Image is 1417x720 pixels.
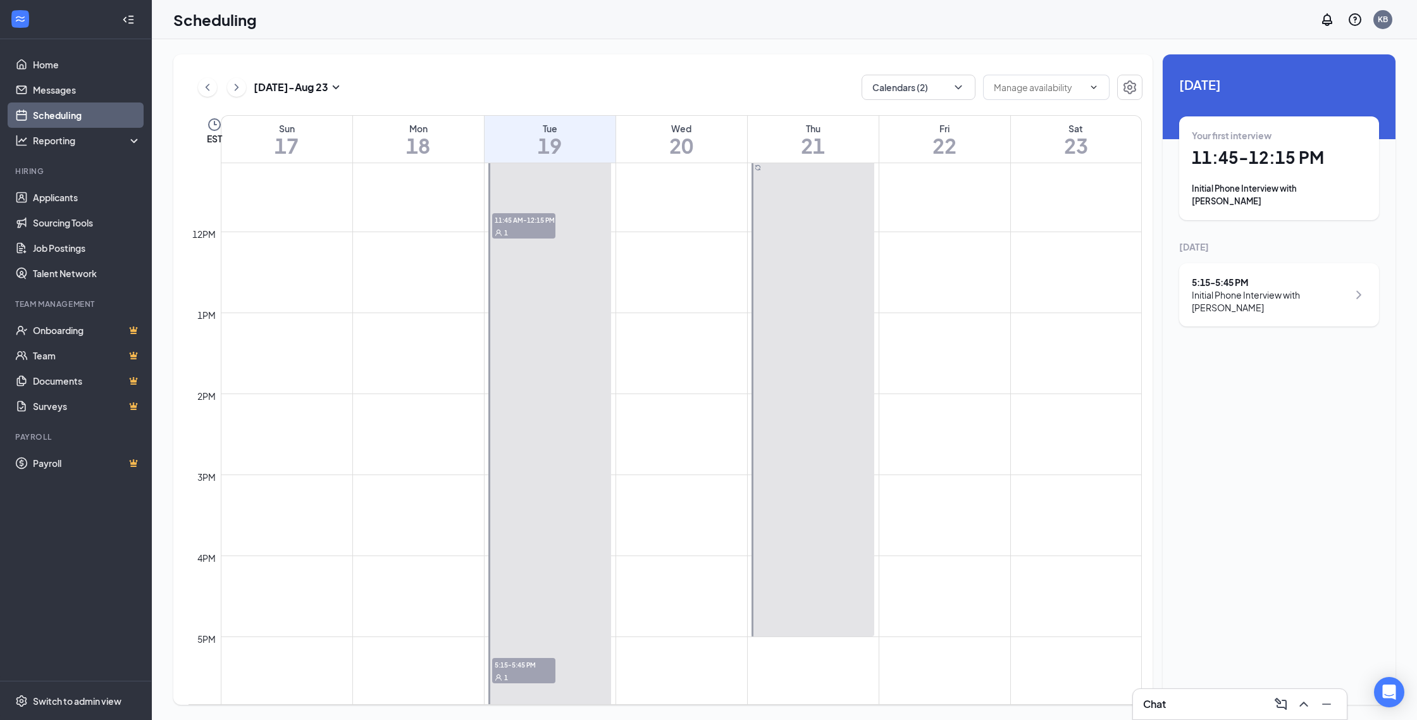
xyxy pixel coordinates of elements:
[1192,276,1348,289] div: 5:15 - 5:45 PM
[33,210,141,235] a: Sourcing Tools
[195,470,218,484] div: 3pm
[616,116,747,163] a: August 20, 2025
[254,80,328,94] h3: [DATE] - Aug 23
[353,122,484,135] div: Mon
[879,116,1010,163] a: August 22, 2025
[173,9,257,30] h1: Scheduling
[195,632,218,646] div: 5pm
[1011,122,1142,135] div: Sat
[33,343,141,368] a: TeamCrown
[616,122,747,135] div: Wed
[221,135,352,156] h1: 17
[1122,80,1137,95] svg: Settings
[33,102,141,128] a: Scheduling
[221,116,352,163] a: August 17, 2025
[1089,82,1099,92] svg: ChevronDown
[353,116,484,163] a: August 18, 2025
[1320,12,1335,27] svg: Notifications
[33,368,141,394] a: DocumentsCrown
[15,299,139,309] div: Team Management
[1011,135,1142,156] h1: 23
[195,308,218,322] div: 1pm
[1192,182,1366,208] div: Initial Phone Interview with [PERSON_NAME]
[504,673,508,682] span: 1
[879,135,1010,156] h1: 22
[879,122,1010,135] div: Fri
[195,389,218,403] div: 2pm
[755,164,761,171] svg: Sync
[33,394,141,419] a: SurveysCrown
[1192,129,1366,142] div: Your first interview
[33,77,141,102] a: Messages
[33,450,141,476] a: PayrollCrown
[485,135,616,156] h1: 19
[353,135,484,156] h1: 18
[1378,14,1388,25] div: KB
[1192,289,1348,314] div: Initial Phone Interview with [PERSON_NAME]
[33,261,141,286] a: Talent Network
[221,122,352,135] div: Sun
[1319,697,1334,712] svg: Minimize
[14,13,27,25] svg: WorkstreamLogo
[328,80,343,95] svg: SmallChevronDown
[1011,116,1142,163] a: August 23, 2025
[1271,694,1291,714] button: ComposeMessage
[207,117,222,132] svg: Clock
[1179,240,1379,253] div: [DATE]
[33,695,121,707] div: Switch to admin view
[862,75,975,100] button: Calendars (2)ChevronDown
[952,81,965,94] svg: ChevronDown
[616,135,747,156] h1: 20
[748,122,879,135] div: Thu
[201,80,214,95] svg: ChevronLeft
[207,132,222,145] span: EST
[748,135,879,156] h1: 21
[15,134,28,147] svg: Analysis
[1296,697,1311,712] svg: ChevronUp
[33,52,141,77] a: Home
[748,116,879,163] a: August 21, 2025
[1273,697,1289,712] svg: ComposeMessage
[1374,677,1404,707] div: Open Intercom Messenger
[198,78,217,97] button: ChevronLeft
[994,80,1084,94] input: Manage availability
[485,116,616,163] a: August 19, 2025
[33,235,141,261] a: Job Postings
[1179,75,1379,94] span: [DATE]
[485,122,616,135] div: Tue
[195,551,218,565] div: 4pm
[1117,75,1142,100] button: Settings
[1316,694,1337,714] button: Minimize
[504,228,508,237] span: 1
[15,166,139,177] div: Hiring
[227,78,246,97] button: ChevronRight
[492,213,555,226] span: 11:45 AM-12:15 PM
[33,185,141,210] a: Applicants
[122,13,135,26] svg: Collapse
[1143,697,1166,711] h3: Chat
[190,227,218,241] div: 12pm
[15,695,28,707] svg: Settings
[1351,287,1366,302] svg: ChevronRight
[33,134,142,147] div: Reporting
[495,674,502,681] svg: User
[1192,147,1366,168] h1: 11:45 - 12:15 PM
[1294,694,1314,714] button: ChevronUp
[15,431,139,442] div: Payroll
[1347,12,1363,27] svg: QuestionInfo
[495,229,502,237] svg: User
[33,318,141,343] a: OnboardingCrown
[492,658,555,671] span: 5:15-5:45 PM
[230,80,243,95] svg: ChevronRight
